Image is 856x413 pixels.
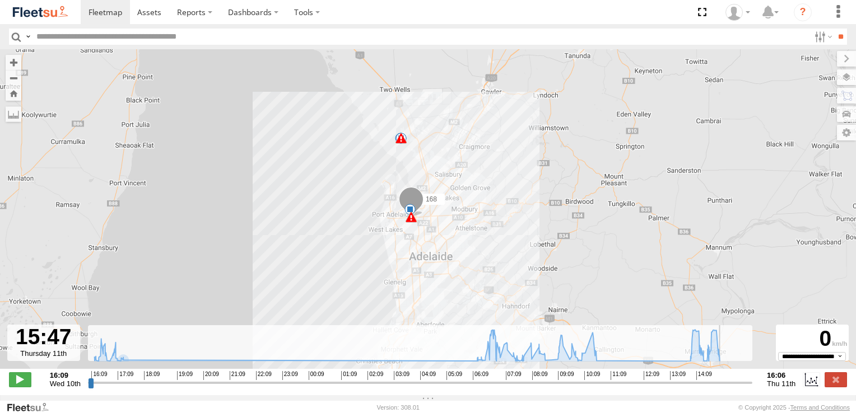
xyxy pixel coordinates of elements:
button: Zoom Home [6,86,21,101]
i: ? [794,3,812,21]
span: 05:09 [446,371,462,380]
span: 00:09 [309,371,324,380]
span: 01:09 [341,371,357,380]
span: 19:09 [177,371,193,380]
div: © Copyright 2025 - [738,404,850,411]
span: 11:09 [611,371,626,380]
span: 14:09 [696,371,712,380]
span: 16:09 [91,371,107,380]
strong: 16:09 [50,371,81,379]
img: fleetsu-logo-horizontal.svg [11,4,69,20]
span: 21:09 [230,371,245,380]
span: 04:09 [420,371,436,380]
span: 17:09 [118,371,133,380]
span: 07:09 [506,371,522,380]
div: 0 [778,326,847,351]
strong: 16:06 [767,371,795,379]
span: 02:09 [367,371,383,380]
span: Thu 11th Sep 2025 [767,379,795,388]
span: 12:09 [644,371,659,380]
span: 22:09 [256,371,272,380]
span: 08:09 [532,371,548,380]
span: 03:09 [394,371,410,380]
label: Search Query [24,29,32,45]
label: Measure [6,106,21,122]
label: Search Filter Options [810,29,834,45]
a: Terms and Conditions [790,404,850,411]
span: 06:09 [473,371,489,380]
div: Arb Quin [722,4,754,21]
span: 09:09 [558,371,574,380]
span: 20:09 [203,371,219,380]
span: 168 [426,195,437,203]
span: 10:09 [584,371,600,380]
div: Version: 308.01 [377,404,420,411]
a: Visit our Website [6,402,58,413]
span: Wed 10th Sep 2025 [50,379,81,388]
label: Play/Stop [9,372,31,387]
button: Zoom in [6,55,21,70]
span: 13:09 [670,371,686,380]
button: Zoom out [6,70,21,86]
label: Close [825,372,847,387]
label: Map Settings [837,125,856,140]
span: 18:09 [144,371,160,380]
span: 23:09 [282,371,298,380]
div: 5 [404,204,416,215]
